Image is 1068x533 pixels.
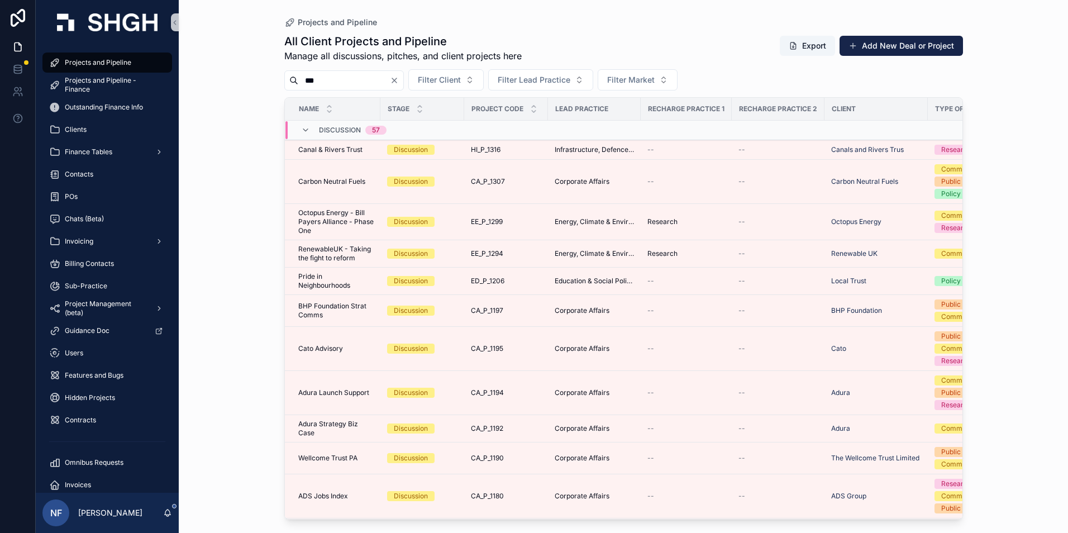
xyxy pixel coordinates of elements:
[607,74,655,85] span: Filter Market
[471,306,541,315] a: CA_P_1197
[647,424,654,433] span: --
[471,217,541,226] a: EE_P_1299
[471,277,504,285] span: ED_P_1206
[65,170,93,179] span: Contacts
[388,104,409,113] span: Stage
[387,145,457,155] a: Discussion
[298,177,365,186] span: Carbon Neutral Fuels
[941,249,966,259] div: Comms
[65,259,114,268] span: Billing Contacts
[555,306,634,315] a: Corporate Affairs
[42,410,172,430] a: Contracts
[941,211,966,221] div: Comms
[65,326,109,335] span: Guidance Doc
[647,344,725,353] a: --
[394,423,428,434] div: Discussion
[831,424,850,433] a: Adura
[387,217,457,227] a: Discussion
[65,299,146,317] span: Project Management (beta)
[471,249,541,258] a: EE_P_1294
[941,503,983,513] div: Public Affairs
[471,454,541,463] a: CA_P_1190
[738,277,818,285] a: --
[647,388,725,397] a: --
[935,145,1011,155] a: Research
[57,13,158,31] img: App logo
[935,447,1011,469] a: Public AffairsComms
[555,388,609,397] span: Corporate Affairs
[394,249,428,259] div: Discussion
[555,306,609,315] span: Corporate Affairs
[941,479,971,489] div: Research
[738,217,745,226] span: --
[65,103,143,112] span: Outstanding Finance Info
[42,453,172,473] a: Omnibus Requests
[555,344,609,353] span: Corporate Affairs
[65,371,123,380] span: Features and Bugs
[941,400,971,410] div: Research
[298,177,374,186] a: Carbon Neutral Fuels
[831,217,881,226] a: Octopus Energy
[394,217,428,227] div: Discussion
[831,277,866,285] a: Local Trust
[647,424,725,433] a: --
[387,276,457,286] a: Discussion
[647,177,654,186] span: --
[42,75,172,95] a: Projects and Pipeline - Finance
[298,17,377,28] span: Projects and Pipeline
[831,249,921,258] a: Renewable UK
[42,164,172,184] a: Contacts
[471,306,503,315] span: CA_P_1197
[418,74,461,85] span: Filter Client
[36,45,179,493] div: scrollable content
[941,375,966,386] div: Comms
[555,217,634,226] a: Energy, Climate & Environment
[284,49,522,63] span: Manage all discussions, pitches, and client projects here
[935,423,1011,434] a: Comms
[298,302,374,320] a: BHP Foundation Strat Comms
[65,237,93,246] span: Invoicing
[298,344,343,353] span: Cato Advisory
[941,276,961,286] div: Policy
[394,344,428,354] div: Discussion
[647,306,725,315] a: --
[78,507,142,518] p: [PERSON_NAME]
[738,454,745,463] span: --
[738,145,818,154] a: --
[555,454,609,463] span: Corporate Affairs
[387,249,457,259] a: Discussion
[647,492,725,501] a: --
[42,120,172,140] a: Clients
[831,454,921,463] a: The Wellcome Trust Limited
[738,388,745,397] span: --
[65,480,91,489] span: Invoices
[471,104,523,113] span: Project Code
[471,344,541,353] a: CA_P_1195
[65,282,107,291] span: Sub-Practice
[780,36,835,56] button: Export
[738,344,745,353] span: --
[298,420,374,437] a: Adura Strategy Biz Case
[394,276,428,286] div: Discussion
[298,145,363,154] span: Canal & Rivers Trust
[831,492,921,501] a: ADS Group
[941,312,966,322] div: Comms
[941,459,966,469] div: Comms
[555,249,634,258] a: Energy, Climate & Environment
[831,249,878,258] a: Renewable UK
[471,454,504,463] span: CA_P_1190
[935,211,1011,233] a: CommsResearch
[471,249,503,258] span: EE_P_1294
[387,491,457,501] a: Discussion
[555,344,634,353] a: Corporate Affairs
[831,306,921,315] a: BHP Foundation
[65,125,87,134] span: Clients
[42,321,172,341] a: Guidance Doc
[738,306,745,315] span: --
[471,217,503,226] span: EE_P_1299
[387,344,457,354] a: Discussion
[471,145,500,154] span: HI_P_1316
